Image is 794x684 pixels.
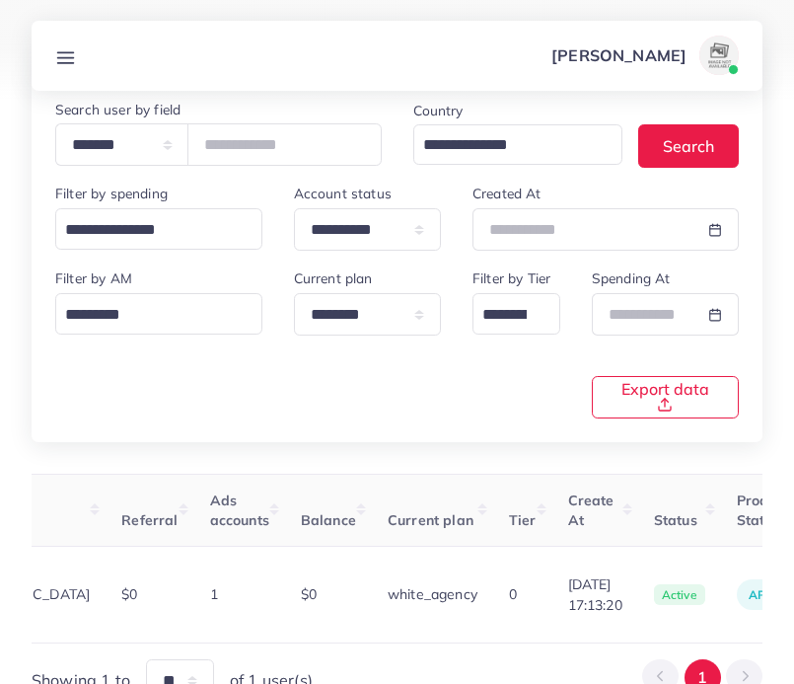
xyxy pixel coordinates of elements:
span: Referral [121,511,178,529]
label: Spending At [592,268,671,288]
label: Filter by AM [55,268,132,288]
label: Filter by Tier [472,268,550,288]
span: Export data [616,381,714,413]
a: [PERSON_NAME]avatar [541,36,747,75]
span: 0 [509,585,517,603]
label: Filter by spending [55,184,168,203]
span: active [654,584,705,606]
input: Search for option [58,300,237,331]
span: white_agency [388,585,477,603]
button: Export data [592,376,739,418]
div: Search for option [472,293,560,335]
span: Product Status [737,492,789,529]
button: Search [638,124,739,167]
span: 1 [210,585,218,603]
span: Status [654,511,697,529]
span: Create At [568,492,614,529]
input: Search for option [58,215,237,246]
span: $0 [121,585,137,603]
span: Current plan [388,511,473,529]
label: Country [413,101,464,120]
label: Current plan [294,268,373,288]
label: Search user by field [55,100,180,119]
div: Search for option [413,124,623,165]
span: $0 [301,585,317,603]
span: Ads accounts [210,492,269,529]
div: Search for option [55,293,262,335]
span: Balance [301,511,356,529]
label: Created At [472,184,541,203]
input: Search for option [475,300,535,331]
img: avatar [699,36,739,75]
p: [PERSON_NAME] [551,43,686,67]
div: Search for option [55,208,262,250]
input: Search for option [416,130,598,161]
span: [DATE] 17:13:20 [568,574,622,615]
span: Tier [509,511,537,529]
label: Account status [294,184,392,203]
